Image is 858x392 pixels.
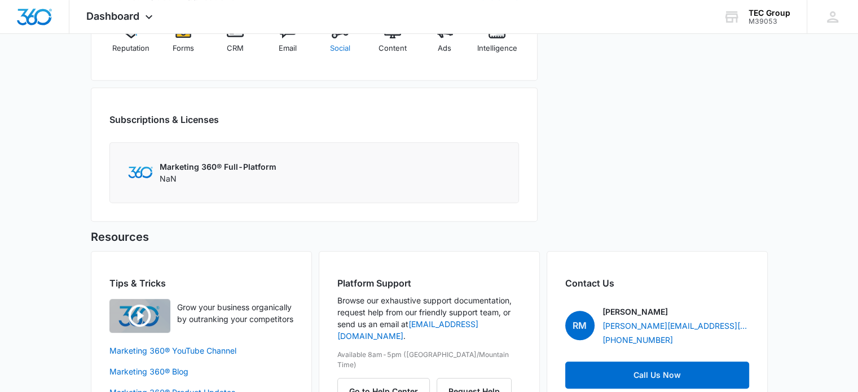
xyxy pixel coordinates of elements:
p: Grow your business organically by outranking your competitors [177,301,293,325]
p: Available 8am-5pm ([GEOGRAPHIC_DATA]/Mountain Time) [337,350,521,370]
span: Email [279,43,297,54]
img: Quick Overview Video [109,299,170,333]
span: CRM [227,43,244,54]
p: Browse our exhaustive support documentation, request help from our friendly support team, or send... [337,294,521,342]
h5: Resources [91,228,768,245]
a: Forms [161,21,205,62]
p: Marketing 360® Full-Platform [160,161,276,173]
a: Email [266,21,310,62]
a: [PHONE_NUMBER] [602,334,673,346]
h2: Subscriptions & Licenses [109,113,219,126]
a: Social [319,21,362,62]
h2: Platform Support [337,276,521,290]
span: Content [379,43,407,54]
a: Content [371,21,414,62]
a: [EMAIL_ADDRESS][DOMAIN_NAME] [337,319,478,341]
div: account id [749,17,790,25]
div: NaN [160,161,276,184]
a: Marketing 360® Blog [109,365,293,377]
h2: Tips & Tricks [109,276,293,290]
span: Forms [173,43,194,54]
h2: Contact Us [565,276,749,290]
img: Marketing 360 Logo [128,166,153,178]
a: Call Us Now [565,362,749,389]
p: [PERSON_NAME] [602,306,668,318]
span: Ads [438,43,451,54]
a: [PERSON_NAME][EMAIL_ADDRESS][PERSON_NAME][DOMAIN_NAME] [602,320,749,332]
a: Reputation [109,21,153,62]
span: RM [565,311,595,340]
div: account name [749,8,790,17]
a: Ads [423,21,467,62]
a: Intelligence [476,21,519,62]
span: Social [330,43,350,54]
a: CRM [214,21,257,62]
span: Dashboard [86,10,139,22]
span: Reputation [112,43,149,54]
span: Intelligence [477,43,517,54]
a: Marketing 360® YouTube Channel [109,345,293,356]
